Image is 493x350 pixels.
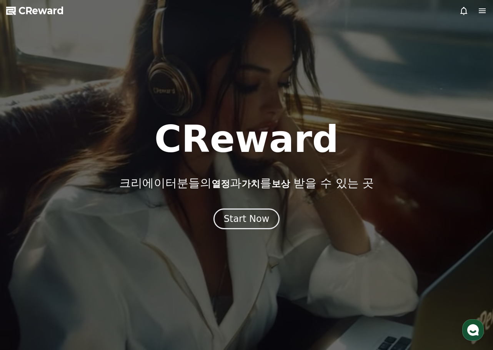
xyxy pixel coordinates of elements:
a: 홈 [2,244,51,263]
a: CReward [6,5,64,17]
a: Start Now [213,216,280,223]
a: 대화 [51,244,99,263]
span: 열정 [212,178,230,189]
span: 설정 [119,255,128,262]
span: 보상 [271,178,290,189]
span: 가치 [242,178,260,189]
p: 크리에이터분들의 과 를 받을 수 있는 곳 [119,176,374,190]
span: CReward [18,5,64,17]
span: 대화 [70,256,80,262]
div: Start Now [224,213,270,225]
h1: CReward [154,121,338,158]
button: Start Now [213,208,280,229]
a: 설정 [99,244,148,263]
span: 홈 [24,255,29,262]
